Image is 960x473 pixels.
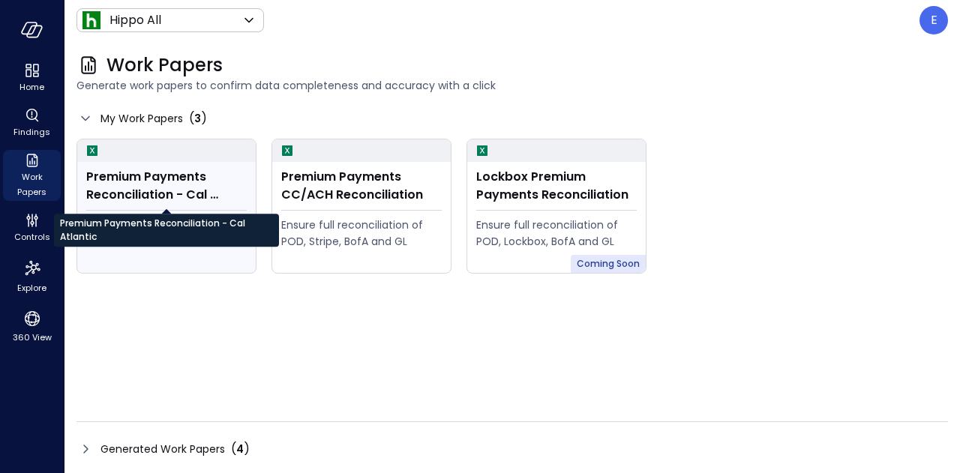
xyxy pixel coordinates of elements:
[54,214,279,247] div: Premium Payments Reconciliation - Cal Atlantic
[231,440,250,458] div: ( )
[3,306,61,346] div: 360 View
[281,168,442,204] div: Premium Payments CC/ACH Reconciliation
[281,217,442,250] div: Ensure full reconciliation of POD, Stripe, BofA and GL
[476,168,637,204] div: Lockbox Premium Payments Reconciliation
[931,11,937,29] p: E
[476,217,637,250] div: Ensure full reconciliation of POD, Lockbox, BofA and GL
[13,124,50,139] span: Findings
[3,60,61,96] div: Home
[577,256,640,271] span: Coming Soon
[3,105,61,141] div: Findings
[76,77,948,94] span: Generate work papers to confirm data completeness and accuracy with a click
[106,53,223,77] span: Work Papers
[189,109,207,127] div: ( )
[236,442,244,457] span: 4
[100,110,183,127] span: My Work Papers
[14,229,50,244] span: Controls
[194,111,201,126] span: 3
[19,79,44,94] span: Home
[3,255,61,297] div: Explore
[100,441,225,457] span: Generated Work Papers
[3,210,61,246] div: Controls
[17,280,46,295] span: Explore
[9,169,55,199] span: Work Papers
[86,168,247,204] div: Premium Payments Reconciliation - Cal Atlantic
[13,330,52,345] span: 360 View
[109,11,161,29] p: Hippo All
[82,11,100,29] img: Icon
[919,6,948,34] div: Efigueroa
[3,150,61,201] div: Work Papers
